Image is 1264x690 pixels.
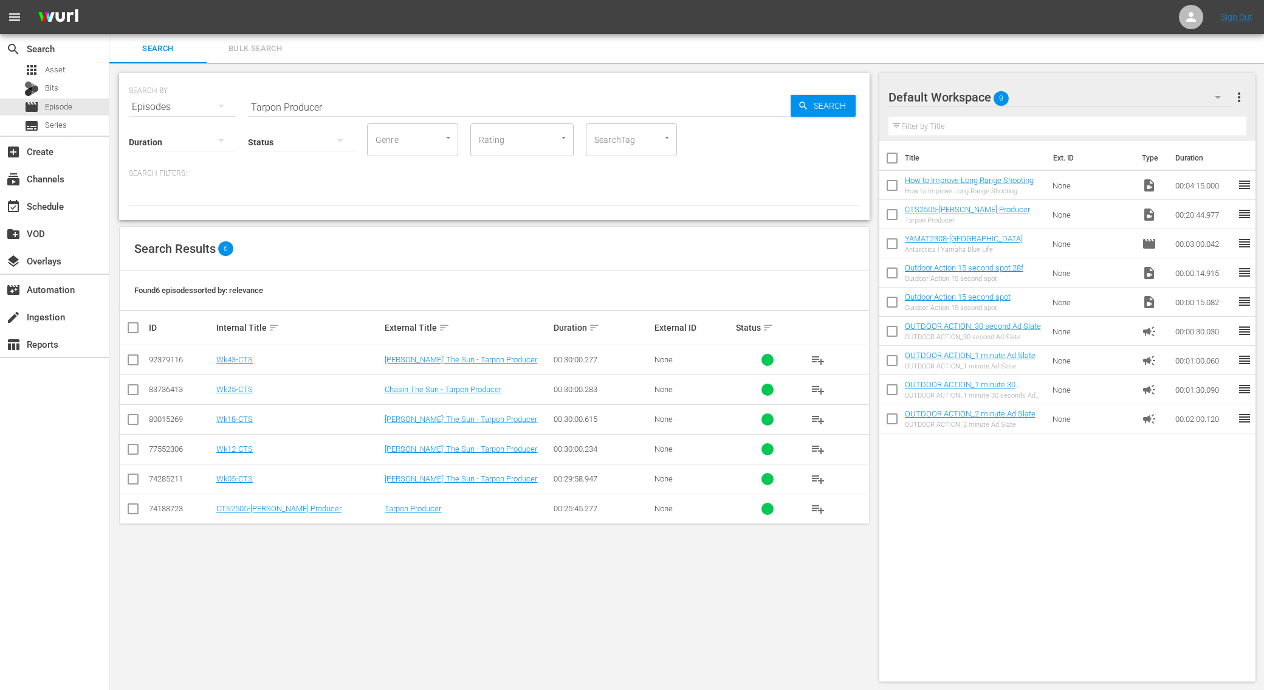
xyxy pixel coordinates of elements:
[1142,178,1156,193] span: Video
[905,246,1023,254] div: Antarctica | Yamaha Blue Life
[654,444,732,454] div: None
[1237,178,1252,192] span: reorder
[216,320,381,335] div: Internal Title
[149,415,213,424] div: 80015269
[803,435,833,464] button: playlist_add
[791,95,856,117] button: Search
[45,101,72,113] span: Episode
[803,375,833,404] button: playlist_add
[661,132,673,143] button: Open
[45,82,58,94] span: Bits
[654,323,732,333] div: External ID
[905,216,1030,224] div: Tarpon Producer
[905,409,1036,418] a: OUTDOOR ACTION_2 minute Ad Slate
[1170,375,1237,404] td: 00:01:30.090
[216,504,342,513] a: CTS2505-[PERSON_NAME] Producer
[554,504,651,513] div: 00:25:45.277
[129,90,236,124] div: Episodes
[905,176,1034,185] a: How to Improve Long Range Shooting
[1237,323,1252,338] span: reorder
[1135,141,1168,175] th: Type
[24,119,39,133] span: Series
[129,168,860,179] p: Search Filters:
[905,205,1030,214] a: CTS2505-[PERSON_NAME] Producer
[905,333,1041,341] div: OUTDOOR ACTION_30 second Ad Slate
[905,362,1036,370] div: OUTDOOR ACTION_1 minute Ad Slate
[149,444,213,454] div: 77552306
[385,415,537,424] a: [PERSON_NAME]' The Sun - Tarpon Producer
[558,132,569,143] button: Open
[6,337,21,352] span: Reports
[216,444,253,454] a: Wk12-CTS
[6,227,21,241] span: VOD
[1237,353,1252,367] span: reorder
[1048,200,1138,229] td: None
[24,100,39,114] span: Episode
[6,172,21,187] span: Channels
[134,286,263,295] span: Found 6 episodes sorted by: relevance
[1170,317,1237,346] td: 00:00:30.030
[1237,265,1252,280] span: reorder
[994,86,1009,111] span: 9
[554,355,651,364] div: 00:30:00.277
[1142,382,1156,397] span: Ad
[1232,83,1246,112] button: more_vert
[1237,207,1252,221] span: reorder
[809,95,856,117] span: Search
[1170,288,1237,317] td: 00:00:15.082
[1237,294,1252,309] span: reorder
[385,355,537,364] a: [PERSON_NAME]' The Sun - Tarpon Producer
[1221,12,1252,22] a: Sign Out
[149,504,213,513] div: 74188723
[216,474,253,483] a: Wk05-CTS
[1232,90,1246,105] span: more_vert
[6,254,21,269] span: Overlays
[1170,258,1237,288] td: 00:00:14.915
[1237,382,1252,396] span: reorder
[45,64,65,76] span: Asset
[905,351,1036,360] a: OUTDOOR ACTION_1 minute Ad Slate
[905,304,1011,312] div: Outdoor Action 15 second spot
[1237,236,1252,250] span: reorder
[905,322,1041,331] a: OUTDOOR ACTION_30 second Ad Slate
[385,444,537,454] a: [PERSON_NAME]' The Sun - Tarpon Producer
[29,3,88,32] img: ans4CAIJ8jUAAAAAAAAAAAAAAAAAAAAAAAAgQb4GAAAAAAAAAAAAAAAAAAAAAAAAJMjXAAAAAAAAAAAAAAAAAAAAAAAAgAT5G...
[811,382,825,397] span: playlist_add
[736,320,800,335] div: Status
[216,355,253,364] a: Wk43-CTS
[1048,346,1138,375] td: None
[6,310,21,325] span: Ingestion
[654,385,732,394] div: None
[811,502,825,516] span: playlist_add
[554,320,651,335] div: Duration
[385,504,441,513] a: Tarpon Producer
[6,145,21,159] span: Create
[905,275,1023,283] div: Outdoor Action 15 second spot
[149,323,213,333] div: ID
[905,187,1034,195] div: How to Improve Long Range Shooting
[905,141,1046,175] th: Title
[803,464,833,494] button: playlist_add
[654,504,732,513] div: None
[45,119,67,131] span: Series
[1048,171,1138,200] td: None
[654,355,732,364] div: None
[1142,236,1156,251] span: Episode
[654,415,732,424] div: None
[811,442,825,457] span: playlist_add
[905,234,1023,243] a: YAMAT2308-[GEOGRAPHIC_DATA]
[385,474,537,483] a: [PERSON_NAME]' The Sun - Tarpon Producer
[888,80,1232,114] div: Default Workspace
[1048,229,1138,258] td: None
[803,405,833,434] button: playlist_add
[905,380,1020,398] a: OUTDOOR ACTION_1 minute 30 seconds Ad Slate
[149,474,213,483] div: 74285211
[1170,171,1237,200] td: 00:04:15.000
[554,474,651,483] div: 00:29:58.947
[1170,200,1237,229] td: 00:20:44.977
[6,42,21,57] span: Search
[1142,412,1156,426] span: Ad
[24,81,39,96] div: Bits
[1048,317,1138,346] td: None
[1142,324,1156,339] span: Ad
